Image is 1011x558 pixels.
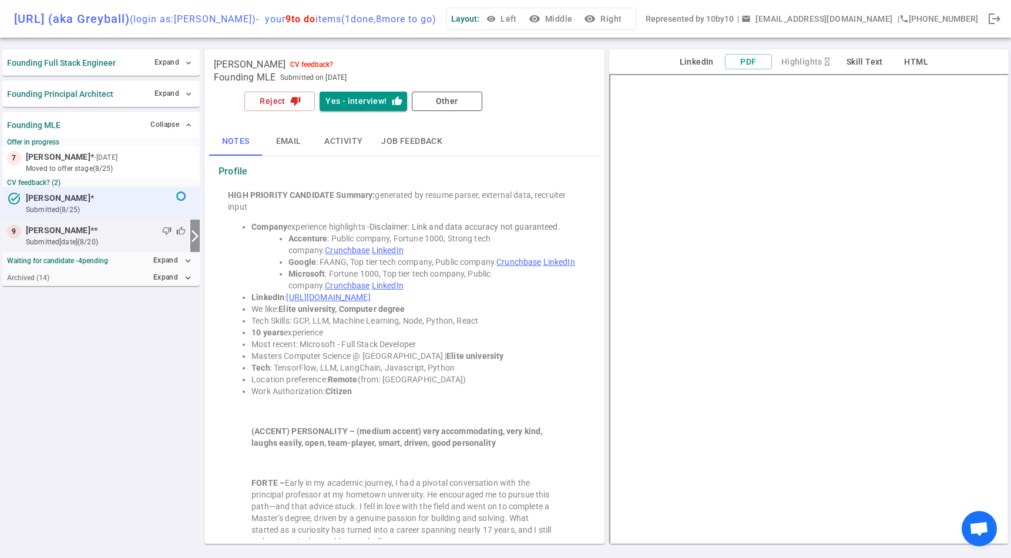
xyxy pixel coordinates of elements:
a: [URL][DOMAIN_NAME] [286,293,370,302]
i: thumb_up [392,96,402,106]
span: visibility [486,14,496,23]
strong: Company [251,222,287,231]
span: [PERSON_NAME] [214,59,286,70]
span: [PERSON_NAME] [26,151,90,163]
button: visibilityRight [582,8,626,30]
span: expand_more [184,58,193,68]
a: LinkedIn [372,281,404,290]
span: - your items ( 1 done, 8 more to go) [256,14,436,25]
button: Left [484,8,522,30]
button: Collapse [147,116,195,133]
span: [PERSON_NAME] [26,224,90,237]
span: expand_more [184,89,193,99]
strong: Founding Principal Architect [7,89,113,99]
a: Crunchbase [325,281,370,290]
span: logout [988,12,1002,26]
i: thumb_down [290,96,301,106]
strong: 10 years [251,328,284,337]
button: Other [412,92,482,111]
button: visibilityMiddle [526,8,577,30]
span: (login as: [PERSON_NAME] ) [130,14,256,25]
strong: Founding MLE [7,120,61,130]
span: Founding MLE [214,72,276,83]
i: arrow_forward_ios [188,229,202,243]
small: submitted [DATE] (8/20) [26,237,186,247]
strong: Tech [251,363,270,372]
button: Expandexpand_more [150,269,195,286]
li: : [251,291,580,303]
li: experience [251,327,580,338]
a: LinkedIn [543,257,575,267]
strong: LinkedIn [251,293,284,302]
button: Expand [152,54,195,71]
a: Crunchbase [496,257,541,267]
small: CV feedback? (2) [7,179,195,187]
button: HTML [893,55,940,69]
strong: Founding Full Stack Engineer [7,58,116,68]
strong: Waiting for candidate - 4 pending [7,257,108,265]
div: CV feedback? [290,60,333,69]
span: thumb_down [162,226,172,236]
button: Job feedback [372,127,452,156]
span: Layout: [451,14,479,23]
div: basic tabs example [209,127,599,156]
a: Open chat [962,511,997,546]
div: Done [983,7,1006,31]
strong: Citizen [325,386,352,396]
li: : FAANG, Top tier tech company, Public company. [288,256,580,268]
li: Location preference: (from: [GEOGRAPHIC_DATA]) [251,374,580,385]
button: Skill Text [841,55,888,69]
span: thumb_up [176,226,186,236]
strong: HIGH PRIORITY CANDIDATE Summary: [228,190,375,200]
strong: Remote [328,375,358,384]
strong: Profile [219,166,247,177]
span: Disclaimer: Link and data accuracy not guaranteed. [370,222,560,231]
span: [PERSON_NAME] [26,192,90,204]
small: Offer in progress [7,138,195,146]
button: LinkedIn [673,55,720,69]
span: 9 to do [286,14,315,25]
button: Email [262,127,315,156]
button: Rejectthumb_down [244,92,315,111]
div: 9 [7,224,21,238]
i: phone [899,14,909,23]
strong: (ACCENT) PERSONALITY – (medium accent) very accommodating, very kind, laughs easily, open, team-p... [251,426,544,448]
a: LinkedIn [372,246,404,255]
i: visibility [584,13,596,25]
strong: Accenture [288,234,327,243]
li: : TensorFlow, LLM, LangChain, Javascript, Python [251,362,580,374]
i: visibility [529,13,540,25]
li: experience highlights - [251,221,580,233]
button: Yes - interview!thumb_up [320,92,407,111]
small: - [DATE] [94,152,117,163]
span: email [741,14,751,23]
button: Expand [152,85,195,102]
li: Most recent: Microsoft - Full Stack Developer [251,338,580,350]
li: Tech Skills: GCP, LLM, Machine Learning, Node, Python, React [251,315,580,327]
div: [URL] (aka Greyball) [14,12,436,26]
strong: Google [288,257,316,267]
small: submitted (8/25) [26,204,195,215]
strong: Microsoft [288,269,325,278]
li: : Public company, Fortune 1000, Strong tech company. [288,233,580,256]
iframe: candidate_document_preview__iframe [609,74,1009,544]
div: 7 [7,151,21,165]
div: generated by resume parser, external data, recruiter input [228,189,580,213]
i: expand_more [183,256,193,266]
button: PDF [725,54,772,70]
span: expand_less [184,120,193,130]
button: Activity [315,127,372,156]
i: task_alt [7,191,21,206]
li: : Fortune 1000, Top tier tech company, Public company. [288,268,580,291]
a: Crunchbase [325,246,370,255]
small: moved to Offer stage (8/25) [26,163,195,174]
span: Submitted on [DATE] [280,72,347,83]
button: Notes [209,127,262,156]
button: Expandexpand_more [150,252,195,269]
strong: Elite university [446,351,503,361]
strong: Elite university, Computer degree [278,304,405,314]
li: We like: [251,303,580,315]
strong: FORTE – [251,478,285,488]
li: Masters Computer Science @ [GEOGRAPHIC_DATA] | [251,350,580,362]
small: Archived ( 14 ) [7,274,49,282]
